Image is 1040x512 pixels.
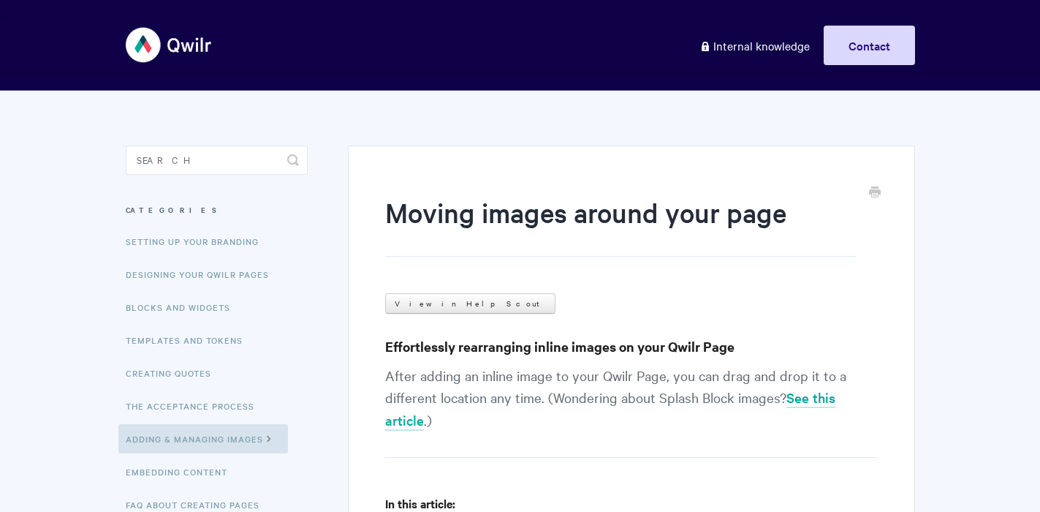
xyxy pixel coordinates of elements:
a: Blocks and Widgets [126,293,241,322]
a: Adding & Managing Images [118,424,288,453]
a: Creating Quotes [126,358,222,388]
a: The Acceptance Process [126,391,265,421]
a: Embedding Content [126,457,238,486]
a: Contact [824,26,915,65]
a: Internal knowledge [688,26,821,65]
a: View in Help Scout [385,293,555,314]
img: Qwilr Help Center [126,18,213,72]
input: Search [126,146,308,175]
a: Templates and Tokens [126,325,254,355]
p: After adding an inline image to your Qwilr Page, you can drag and drop it to a different location... [385,364,877,458]
strong: In this article: [385,495,455,511]
h3: Effortlessly rearranging inline images on your Qwilr Page [385,336,877,357]
a: Setting up your Branding [126,227,270,256]
h1: Moving images around your page [385,194,855,257]
h3: Categories [126,197,308,223]
a: Designing Your Qwilr Pages [126,260,280,289]
a: Print this Article [869,185,881,201]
